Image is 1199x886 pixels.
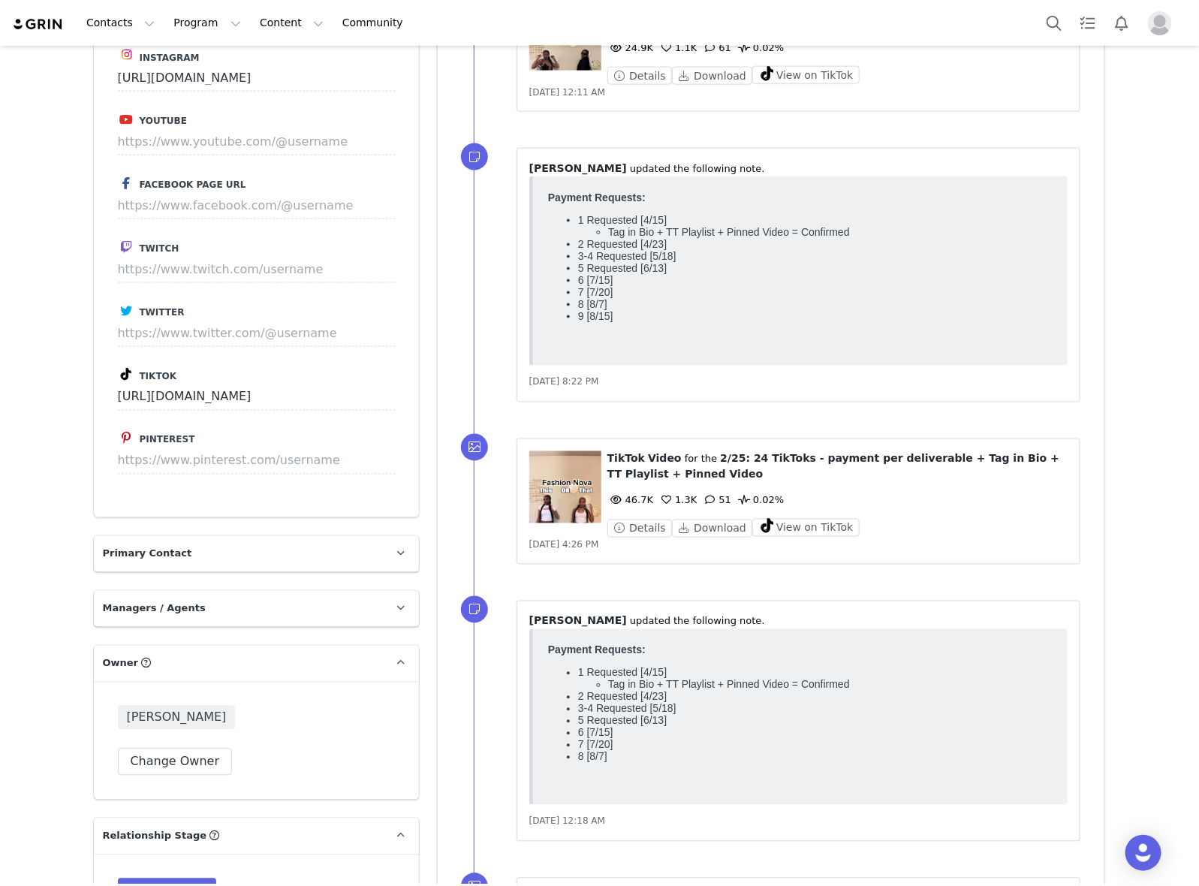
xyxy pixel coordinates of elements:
[6,6,104,18] strong: Payment Requests:
[36,53,511,65] li: 2 Requested [4/23]
[36,65,511,77] li: 3-4 Requested [5/18]
[36,89,511,101] li: 6 [7/15]
[140,179,246,190] span: Facebook Page URL
[36,77,511,89] li: 5 Requested [6/13]
[735,495,784,506] span: 0.02%
[36,29,511,53] li: 1 Requested [4/15]
[118,706,236,730] span: [PERSON_NAME]
[66,41,511,53] li: Tag in Bio + TT Playlist + Pinned Video = Confirmed
[529,615,627,627] span: [PERSON_NAME]
[1105,6,1138,40] button: Notifications
[752,519,860,537] button: View on TikTok
[657,42,697,53] span: 1.1K
[529,87,605,98] span: [DATE] 12:11 AM
[36,113,511,125] li: 8 [8/7]
[103,547,192,562] span: Primary Contact
[118,256,396,283] input: https://www.twitch.com/username
[140,53,200,63] span: Instagram
[607,520,672,538] button: Details
[118,448,396,475] input: https://www.pinterest.com/username
[118,320,396,347] input: https://www.twitter.com/@username
[529,162,627,174] span: [PERSON_NAME]
[607,67,672,85] button: Details
[36,125,511,137] li: 9 [8/15]
[529,377,599,387] span: [DATE] 8:22 PM
[36,101,511,113] li: 7 [7/20]
[118,65,396,92] input: https://www.instagram.com/username
[701,495,732,506] span: 51
[36,137,511,149] li: 10-11 [8/25]
[752,71,860,82] a: View on TikTok
[103,601,206,616] span: Managers / Agents
[140,435,195,445] span: Pinterest
[752,523,860,535] a: View on TikTok
[333,6,419,40] a: Community
[118,384,396,411] input: https://www.tiktok.com/@username
[140,116,187,126] span: Youtube
[36,149,511,161] li: 12 [9/5]
[121,49,133,61] img: instagram.svg
[607,42,653,53] span: 24.9K
[12,17,65,32] img: grin logo
[648,453,682,465] span: Video
[657,495,697,506] span: 1.3K
[251,6,333,40] button: Content
[607,453,645,465] span: TikTok
[1125,835,1161,871] div: Open Intercom Messenger
[140,243,179,254] span: Twitch
[77,6,164,40] button: Contacts
[118,192,396,219] input: https://www.facebook.com/@username
[529,613,1068,629] p: ⁨ ⁩ ⁨updated⁩ the following note.
[672,520,752,538] button: Download
[752,66,860,84] button: View on TikTok
[140,307,185,318] span: Twitter
[529,540,599,550] span: [DATE] 4:26 PM
[607,495,653,506] span: 46.7K
[118,749,233,776] button: Change Owner
[118,128,396,155] input: https://www.youtube.com/@username
[1139,11,1187,35] button: Profile
[103,656,139,671] span: Owner
[735,42,784,53] span: 0.02%
[103,829,207,844] span: Relationship Stage
[1148,11,1172,35] img: placeholder-profile.jpg
[672,67,752,85] button: Download
[6,6,511,42] p: Hey Kam, Your proposal has been accepted! We're so excited to have you be apart of the [DATE] Cam...
[701,42,732,53] span: 61
[529,816,605,827] span: [DATE] 12:18 AM
[140,372,177,382] span: Tiktok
